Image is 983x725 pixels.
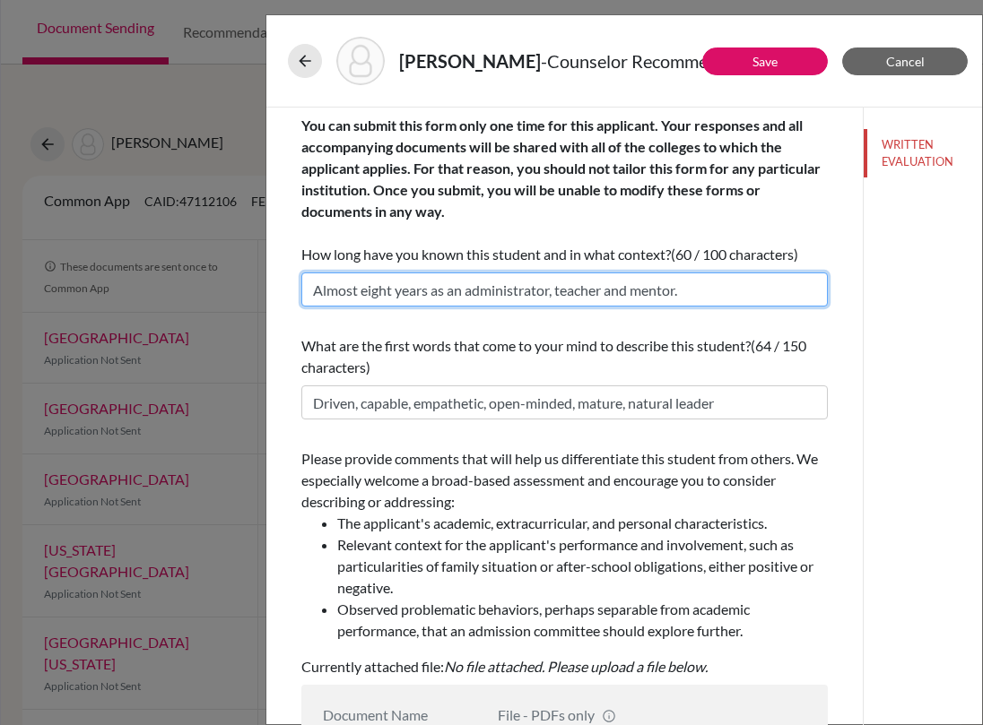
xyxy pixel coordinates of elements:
div: Document Name [323,706,471,723]
li: Observed problematic behaviors, perhaps separable from academic performance, that an admission co... [337,599,828,642]
span: - Counselor Recommendation [541,50,767,72]
span: info [602,709,616,723]
span: What are the first words that come to your mind to describe this student? [301,337,751,354]
strong: [PERSON_NAME] [399,50,541,72]
button: WRITTEN EVALUATION [864,129,982,177]
div: File - PDFs only [498,706,632,723]
span: Please provide comments that will help us differentiate this student from others. We especially w... [301,450,828,642]
span: How long have you known this student and in what context? [301,117,821,263]
i: No file attached. Please upload a file below. [444,658,708,675]
li: Relevant context for the applicant's performance and involvement, such as particularities of fami... [337,534,828,599]
span: (60 / 100 characters) [671,246,798,263]
div: Currently attached file: [301,441,828,685]
b: You can submit this form only one time for this applicant. Your responses and all accompanying do... [301,117,821,220]
li: The applicant's academic, extracurricular, and personal characteristics. [337,513,828,534]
